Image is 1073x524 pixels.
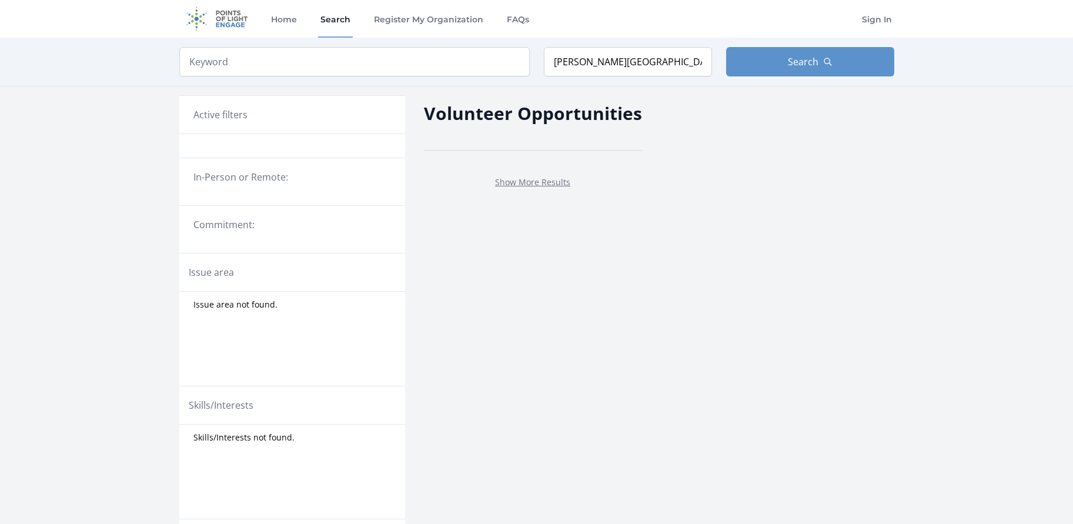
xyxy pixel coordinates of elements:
span: Skills/Interests not found. [193,432,295,443]
span: Issue area not found. [193,299,278,311]
legend: Commitment: [193,218,391,232]
legend: Issue area [189,265,234,279]
h2: Volunteer Opportunities [424,100,642,126]
input: Location [544,47,712,76]
legend: In-Person or Remote: [193,170,391,184]
a: Show More Results [495,176,570,188]
button: Search [726,47,894,76]
h3: Active filters [193,108,248,122]
legend: Skills/Interests [189,398,253,412]
span: Search [788,55,818,69]
input: Keyword [179,47,530,76]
